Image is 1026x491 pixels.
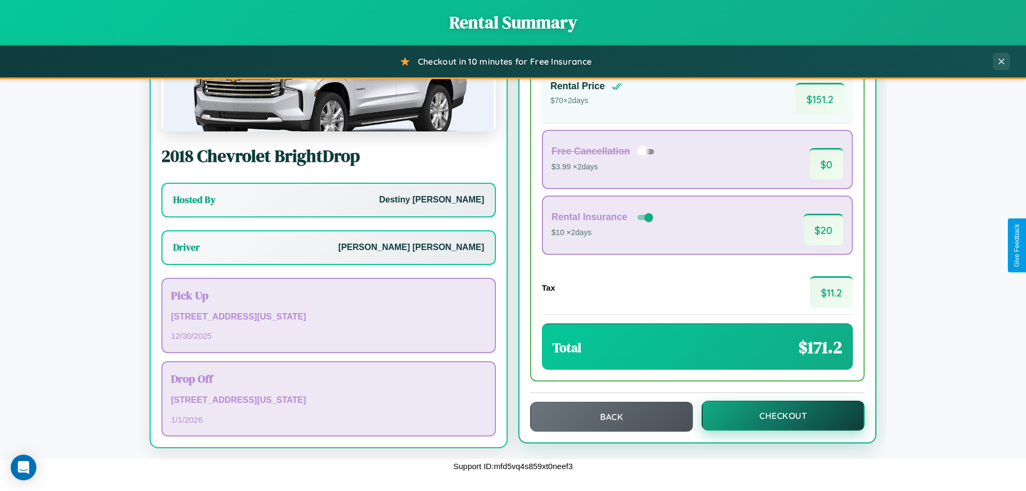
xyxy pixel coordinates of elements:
[171,309,486,325] p: [STREET_ADDRESS][US_STATE]
[453,459,572,473] p: Support ID: mfd5vq4s859xt0neef3
[338,240,484,255] p: [PERSON_NAME] [PERSON_NAME]
[171,412,486,427] p: 1 / 1 / 2026
[551,226,655,240] p: $10 × 2 days
[796,83,844,114] span: $ 151.2
[804,214,843,245] span: $ 20
[550,94,622,108] p: $ 70 × 2 days
[173,193,215,206] h3: Hosted By
[553,339,581,356] h3: Total
[173,241,200,254] h3: Driver
[171,329,486,343] p: 12 / 30 / 2025
[542,283,555,292] h4: Tax
[1013,224,1021,267] div: Give Feedback
[810,276,853,308] span: $ 11.2
[530,402,693,432] button: Back
[702,401,865,431] button: Checkout
[171,287,486,303] h3: Pick Up
[551,146,630,157] h4: Free Cancellation
[11,11,1015,34] h1: Rental Summary
[418,56,592,67] span: Checkout in 10 minutes for Free Insurance
[11,455,36,480] div: Open Intercom Messenger
[810,148,843,180] span: $ 0
[379,192,484,208] p: Destiny [PERSON_NAME]
[551,160,658,174] p: $3.99 × 2 days
[161,144,496,168] h2: 2018 Chevrolet BrightDrop
[798,336,842,359] span: $ 171.2
[171,393,486,408] p: [STREET_ADDRESS][US_STATE]
[550,81,605,92] h4: Rental Price
[551,212,627,223] h4: Rental Insurance
[171,371,486,386] h3: Drop Off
